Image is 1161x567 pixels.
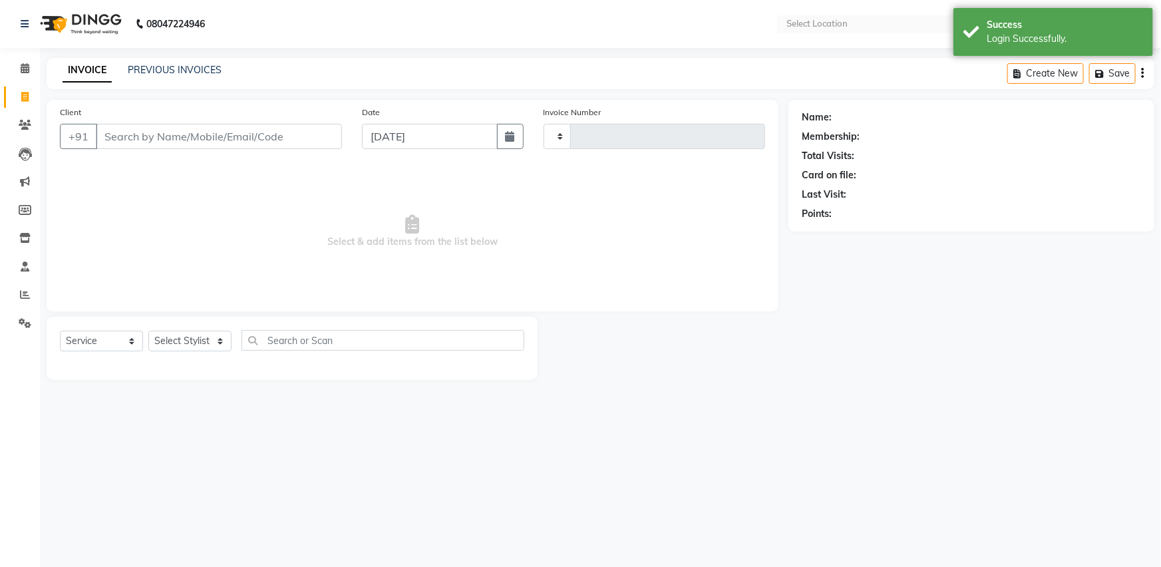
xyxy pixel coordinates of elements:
div: Membership: [802,130,860,144]
div: Login Successfully. [987,32,1143,46]
span: Select & add items from the list below [60,165,765,298]
div: Last Visit: [802,188,846,202]
b: 08047224946 [146,5,205,43]
div: Total Visits: [802,149,854,163]
button: +91 [60,124,97,149]
button: Create New [1007,63,1084,84]
div: Select Location [786,17,848,31]
img: logo [34,5,125,43]
label: Client [60,106,81,118]
div: Success [987,18,1143,32]
a: INVOICE [63,59,112,83]
a: PREVIOUS INVOICES [128,64,222,76]
div: Card on file: [802,168,856,182]
div: Points: [802,207,832,221]
label: Invoice Number [544,106,601,118]
div: Name: [802,110,832,124]
label: Date [362,106,380,118]
button: Save [1089,63,1136,84]
input: Search by Name/Mobile/Email/Code [96,124,342,149]
input: Search or Scan [242,330,524,351]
